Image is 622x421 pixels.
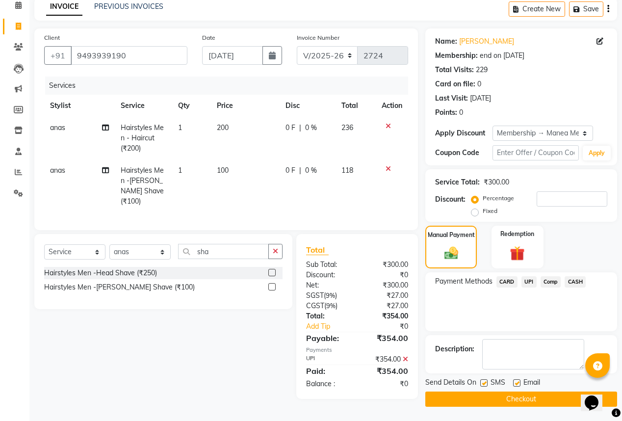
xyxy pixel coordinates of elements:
[492,145,579,160] input: Enter Offer / Coupon Code
[581,382,612,411] iframe: chat widget
[217,166,229,175] span: 100
[435,194,466,205] div: Discount:
[50,123,65,132] span: anas
[71,46,187,65] input: Search by Name/Mobile/Email/Code
[44,46,72,65] button: +91
[523,377,540,390] span: Email
[583,146,611,160] button: Apply
[435,148,492,158] div: Coupon Code
[299,354,357,365] div: UPI
[435,36,457,47] div: Name:
[305,165,317,176] span: 0 %
[357,311,415,321] div: ₹354.00
[326,291,335,299] span: 9%
[440,245,463,262] img: _cash.svg
[217,123,229,132] span: 200
[425,392,617,407] button: Checkout
[50,166,65,175] span: anas
[178,166,182,175] span: 1
[425,377,476,390] span: Send Details On
[476,65,488,75] div: 229
[299,123,301,133] span: |
[569,1,603,17] button: Save
[459,107,463,118] div: 0
[435,177,480,187] div: Service Total:
[299,165,301,176] span: |
[521,276,537,288] span: UPI
[376,95,408,117] th: Action
[428,231,475,239] label: Manual Payment
[44,95,115,117] th: Stylist
[357,301,415,311] div: ₹27.00
[483,207,497,215] label: Fixed
[341,123,353,132] span: 236
[367,321,415,332] div: ₹0
[202,33,215,42] label: Date
[44,268,157,278] div: Hairstyles Men -Head Shave (₹250)
[491,377,505,390] span: SMS
[299,365,357,377] div: Paid:
[299,270,357,280] div: Discount:
[565,276,586,288] span: CASH
[94,2,163,11] a: PREVIOUS INVOICES
[306,346,408,354] div: Payments
[299,290,357,301] div: ( )
[435,344,474,354] div: Description:
[357,354,415,365] div: ₹354.00
[297,33,339,42] label: Invoice Number
[172,95,210,117] th: Qty
[306,301,324,310] span: CGST
[357,270,415,280] div: ₹0
[484,177,509,187] div: ₹300.00
[500,230,534,238] label: Redemption
[357,280,415,290] div: ₹300.00
[435,107,457,118] div: Points:
[121,166,164,206] span: Hairstyles Men -[PERSON_NAME] Shave (₹100)
[299,332,357,344] div: Payable:
[541,276,561,288] span: Comp
[341,166,353,175] span: 118
[299,260,357,270] div: Sub Total:
[299,301,357,311] div: ( )
[505,244,529,263] img: _gift.svg
[44,33,60,42] label: Client
[357,260,415,270] div: ₹300.00
[435,65,474,75] div: Total Visits:
[299,311,357,321] div: Total:
[45,77,415,95] div: Services
[480,51,524,61] div: end on [DATE]
[435,93,468,104] div: Last Visit:
[435,79,475,89] div: Card on file:
[357,332,415,344] div: ₹354.00
[477,79,481,89] div: 0
[280,95,336,117] th: Disc
[509,1,565,17] button: Create New
[299,321,367,332] a: Add Tip
[44,282,195,292] div: Hairstyles Men -[PERSON_NAME] Shave (₹100)
[299,280,357,290] div: Net:
[305,123,317,133] span: 0 %
[496,276,518,288] span: CARD
[470,93,491,104] div: [DATE]
[285,123,295,133] span: 0 F
[115,95,173,117] th: Service
[336,95,376,117] th: Total
[357,379,415,389] div: ₹0
[435,276,492,287] span: Payment Methods
[483,194,514,203] label: Percentage
[299,379,357,389] div: Balance :
[326,302,336,310] span: 9%
[357,365,415,377] div: ₹354.00
[121,123,164,153] span: Hairstyles Men - Haircut (₹200)
[178,244,269,259] input: Search or Scan
[285,165,295,176] span: 0 F
[306,291,324,300] span: SGST
[211,95,280,117] th: Price
[178,123,182,132] span: 1
[435,51,478,61] div: Membership:
[357,290,415,301] div: ₹27.00
[306,245,329,255] span: Total
[459,36,514,47] a: [PERSON_NAME]
[435,128,492,138] div: Apply Discount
